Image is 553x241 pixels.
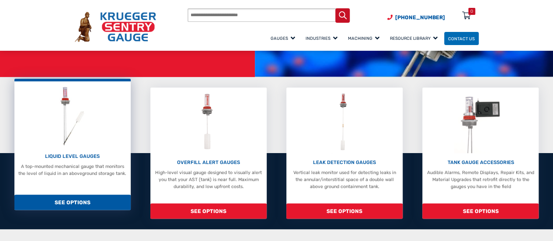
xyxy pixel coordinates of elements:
[448,36,475,41] span: Contact Us
[390,36,438,41] span: Resource Library
[286,203,403,219] span: SEE OPTIONS
[271,36,295,41] span: Gauges
[386,31,444,46] a: Resource Library
[344,31,386,46] a: Machining
[14,195,131,210] span: SEE OPTIONS
[422,87,539,219] a: Tank Gauge Accessories TANK GAUGE ACCESSORIES Audible Alarms, Remote Displays, Repair Kits, and M...
[55,85,90,147] img: Liquid Level Gauges
[150,87,267,219] a: Overfill Alert Gauges OVERFILL ALERT GAUGES High-level visual gauge designed to visually alert yo...
[290,169,400,190] p: Vertical leak monitor used for detecting leaks in the annular/interstitial space of a double wall...
[426,159,536,166] p: TANK GAUGE ACCESSORIES
[348,36,379,41] span: Machining
[267,31,302,46] a: Gauges
[426,169,536,190] p: Audible Alarms, Remote Displays, Repair Kits, and Material Upgrades that retrofit directly to the...
[150,203,267,219] span: SEE OPTIONS
[75,12,156,42] img: Krueger Sentry Gauge
[331,91,357,154] img: Leak Detection Gauges
[154,159,264,166] p: OVERFILL ALERT GAUGES
[17,163,127,177] p: A top-mounted mechanical gauge that monitors the level of liquid in an aboveground storage tank.
[306,36,337,41] span: Industries
[14,79,131,210] a: Liquid Level Gauges LIQUID LEVEL GAUGES A top-mounted mechanical gauge that monitors the level of...
[454,91,507,154] img: Tank Gauge Accessories
[444,32,479,45] a: Contact Us
[422,203,539,219] span: SEE OPTIONS
[302,31,344,46] a: Industries
[290,159,400,166] p: LEAK DETECTION GAUGES
[194,91,223,154] img: Overfill Alert Gauges
[395,14,445,21] span: [PHONE_NUMBER]
[17,153,127,160] p: LIQUID LEVEL GAUGES
[387,14,445,21] a: Phone Number (920) 434-8860
[470,8,473,15] div: 0
[154,169,264,190] p: High-level visual gauge designed to visually alert you that your AST (tank) is near full. Maximum...
[286,87,403,219] a: Leak Detection Gauges LEAK DETECTION GAUGES Vertical leak monitor used for detecting leaks in the...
